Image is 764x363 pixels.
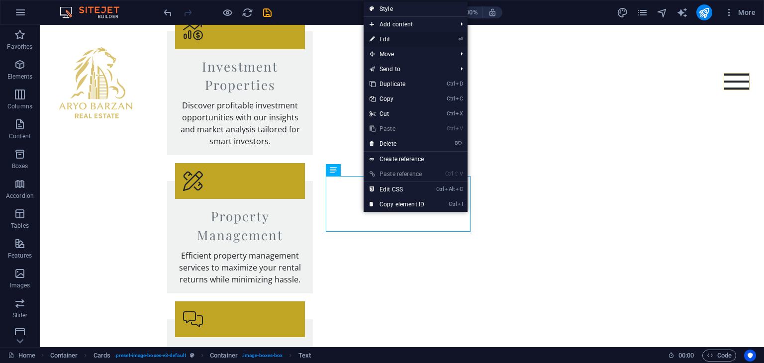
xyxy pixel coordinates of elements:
i: AI Writer [676,7,688,18]
h6: 100% [462,6,478,18]
span: Click to select. Double-click to edit [210,350,238,362]
span: Click to select. Double-click to edit [94,350,110,362]
a: ⏎Edit [364,32,430,47]
i: D [456,81,463,87]
h6: Session time [668,350,694,362]
button: More [720,4,760,20]
i: Ctrl [447,125,455,132]
span: Click to select. Double-click to edit [50,350,78,362]
button: save [261,6,273,18]
i: C [456,95,463,102]
button: undo [162,6,174,18]
p: Boxes [12,162,28,170]
i: On resize automatically adjust zoom level to fit chosen device. [488,8,497,17]
button: design [617,6,629,18]
a: CtrlDDuplicate [364,77,430,91]
span: . preset-image-boxes-v3-default [114,350,186,362]
i: Save (Ctrl+S) [262,7,273,18]
i: ⇧ [454,171,459,177]
span: Click to select. Double-click to edit [298,350,311,362]
button: publish [696,4,712,20]
i: C [456,186,463,192]
i: Alt [445,186,455,192]
a: Create reference [364,152,468,167]
i: Ctrl [447,81,455,87]
p: Features [8,252,32,260]
button: pages [637,6,649,18]
i: I [458,201,463,207]
i: Ctrl [447,110,455,117]
i: This element is a customizable preset [190,353,194,358]
a: Ctrl⇧VPaste reference [364,167,430,181]
p: Tables [11,222,29,230]
a: CtrlICopy element ID [364,197,430,212]
i: Pages (Ctrl+Alt+S) [637,7,648,18]
p: Content [9,132,31,140]
p: Accordion [6,192,34,200]
i: Ctrl [449,201,457,207]
span: 00 00 [678,350,694,362]
button: Click here to leave preview mode and continue editing [221,6,233,18]
i: X [456,110,463,117]
button: Code [702,350,736,362]
i: V [460,171,463,177]
p: Favorites [7,43,32,51]
i: Navigator [657,7,668,18]
i: Ctrl [447,95,455,102]
span: Move [364,47,453,62]
a: CtrlVPaste [364,121,430,136]
p: Slider [12,311,28,319]
span: . image-boxes-box [242,350,283,362]
i: Reload page [242,7,253,18]
a: Click to cancel selection. Double-click to open Pages [8,350,35,362]
i: Publish [698,7,710,18]
span: Add content [364,17,453,32]
p: Elements [7,73,33,81]
button: text_generator [676,6,688,18]
a: Send to [364,62,453,77]
span: : [685,352,687,359]
img: Editor Logo [57,6,132,18]
a: ⌦Delete [364,136,430,151]
span: More [724,7,756,17]
i: ⏎ [458,36,463,42]
i: Design (Ctrl+Alt+Y) [617,7,628,18]
button: Usercentrics [744,350,756,362]
p: Columns [7,102,32,110]
i: Undo: Change text (Ctrl+Z) [162,7,174,18]
button: reload [241,6,253,18]
i: Ctrl [445,171,453,177]
i: Ctrl [436,186,444,192]
nav: breadcrumb [50,350,311,362]
a: CtrlCCopy [364,91,430,106]
a: CtrlAltCEdit CSS [364,182,430,197]
i: V [456,125,463,132]
i: ⌦ [455,140,463,147]
p: Images [10,281,30,289]
button: navigator [657,6,668,18]
span: Code [707,350,732,362]
a: Style [364,1,468,16]
a: CtrlXCut [364,106,430,121]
